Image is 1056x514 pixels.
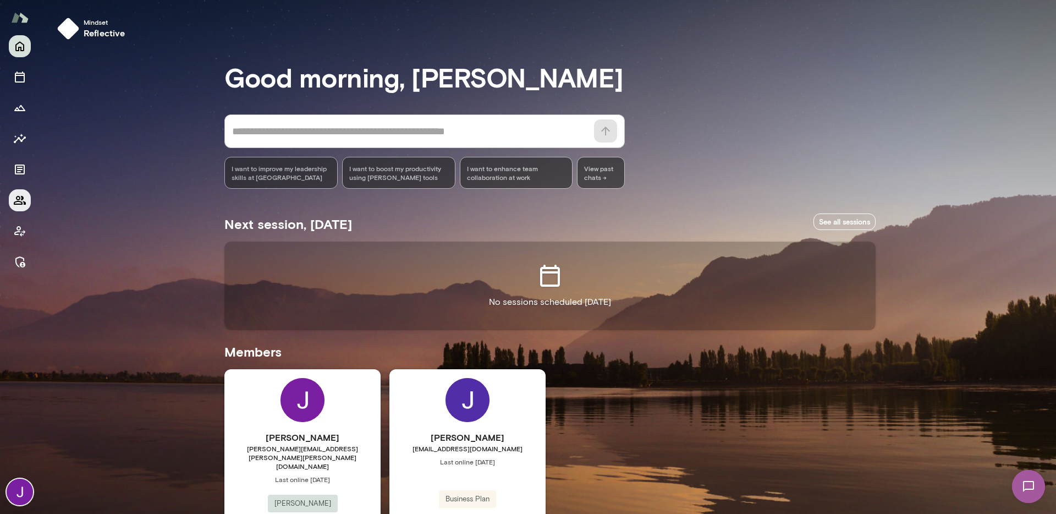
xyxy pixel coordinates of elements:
[53,13,134,44] button: Mindsetreflective
[232,164,331,182] span: I want to improve my leadership skills at [GEOGRAPHIC_DATA]
[268,498,338,509] span: [PERSON_NAME]
[57,18,79,40] img: mindset
[224,343,876,360] h5: Members
[84,18,125,26] span: Mindset
[9,220,31,242] button: Client app
[9,35,31,57] button: Home
[84,26,125,40] h6: reflective
[467,164,566,182] span: I want to enhance team collaboration at work
[224,62,876,92] h3: Good morning, [PERSON_NAME]
[389,431,546,444] h6: [PERSON_NAME]
[280,378,324,422] img: Jocelyn Grodin
[9,128,31,150] button: Insights
[349,164,448,182] span: I want to boost my productivity using [PERSON_NAME] tools
[224,215,352,233] h5: Next session, [DATE]
[224,444,381,471] span: [PERSON_NAME][EMAIL_ADDRESS][PERSON_NAME][PERSON_NAME][DOMAIN_NAME]
[389,444,546,453] span: [EMAIL_ADDRESS][DOMAIN_NAME]
[11,7,29,28] img: Mento
[9,251,31,273] button: Manage
[7,479,33,505] img: Jocelyn Grodin
[342,157,455,189] div: I want to boost my productivity using [PERSON_NAME] tools
[224,157,338,189] div: I want to improve my leadership skills at [GEOGRAPHIC_DATA]
[389,457,546,466] span: Last online [DATE]
[9,97,31,119] button: Growth Plan
[9,158,31,181] button: Documents
[224,431,381,444] h6: [PERSON_NAME]
[460,157,573,189] div: I want to enhance team collaboration at work
[577,157,625,189] span: View past chats ->
[813,214,876,231] a: See all sessions
[9,189,31,211] button: Members
[446,378,490,422] img: Jackie G
[489,296,611,309] p: No sessions scheduled [DATE]
[224,475,381,484] span: Last online [DATE]
[439,494,496,505] span: Business Plan
[9,66,31,88] button: Sessions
